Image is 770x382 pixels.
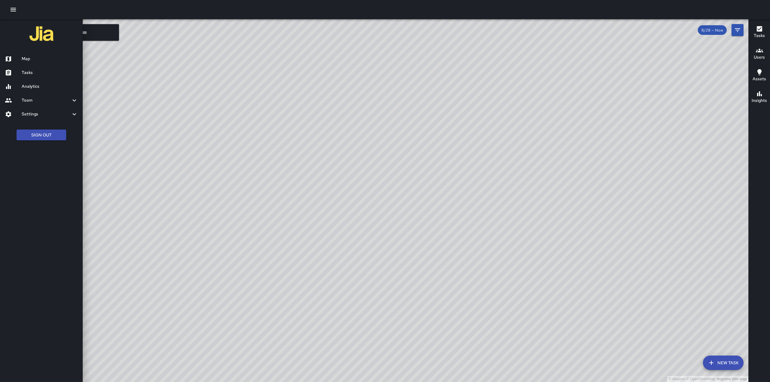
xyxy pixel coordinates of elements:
h6: Analytics [22,83,78,90]
h6: Assets [753,76,766,82]
h6: Tasks [754,32,765,39]
h6: Team [22,97,71,104]
h6: Tasks [22,69,78,76]
button: Sign Out [17,130,66,141]
h6: Insights [752,97,767,104]
h6: Settings [22,111,71,118]
img: jia-logo [29,22,54,46]
h6: Users [754,54,765,61]
h6: Map [22,56,78,62]
button: New Task [703,356,744,370]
